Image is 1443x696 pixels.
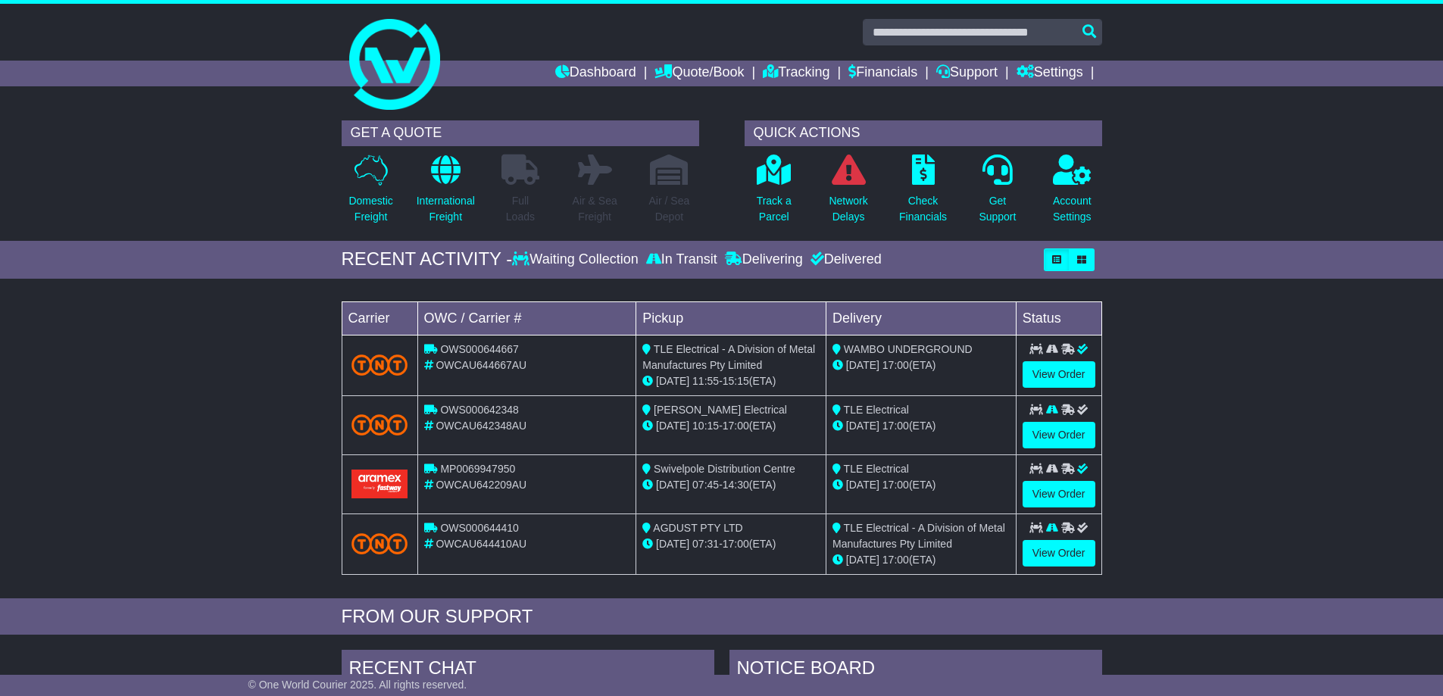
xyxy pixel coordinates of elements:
td: Carrier [342,301,417,335]
span: [PERSON_NAME] Electrical [654,404,787,416]
span: OWCAU644410AU [436,538,526,550]
p: Network Delays [829,193,867,225]
a: CheckFinancials [898,154,948,233]
span: [DATE] [656,375,689,387]
a: Dashboard [555,61,636,86]
a: Tracking [763,61,829,86]
span: 17:00 [882,479,909,491]
p: Air / Sea Depot [649,193,690,225]
span: TLE Electrical [844,404,909,416]
div: Delivering [721,251,807,268]
img: TNT_Domestic.png [351,533,408,554]
span: OWS000642348 [440,404,519,416]
div: - (ETA) [642,373,820,389]
div: - (ETA) [642,418,820,434]
p: Track a Parcel [757,193,792,225]
a: NetworkDelays [828,154,868,233]
span: 17:00 [723,420,749,432]
span: [DATE] [656,479,689,491]
td: Delivery [826,301,1016,335]
p: Get Support [979,193,1016,225]
span: [DATE] [846,479,879,491]
span: WAMBO UNDERGROUND [844,343,973,355]
div: QUICK ACTIONS [745,120,1102,146]
span: [DATE] [846,420,879,432]
div: Delivered [807,251,882,268]
span: Swivelpole Distribution Centre [654,463,795,475]
span: [DATE] [656,538,689,550]
div: In Transit [642,251,721,268]
div: RECENT ACTIVITY - [342,248,513,270]
div: - (ETA) [642,477,820,493]
span: 17:00 [882,359,909,371]
a: InternationalFreight [416,154,476,233]
img: TNT_Domestic.png [351,414,408,435]
span: TLE Electrical - A Division of Metal Manufactures Pty Limited [642,343,815,371]
span: [DATE] [846,554,879,566]
p: Full Loads [501,193,539,225]
p: Air & Sea Freight [573,193,617,225]
span: [DATE] [846,359,879,371]
span: © One World Courier 2025. All rights reserved. [248,679,467,691]
img: Aramex.png [351,470,408,498]
span: OWCAU642348AU [436,420,526,432]
span: 14:30 [723,479,749,491]
div: RECENT CHAT [342,650,714,691]
p: Check Financials [899,193,947,225]
span: 17:00 [882,420,909,432]
a: Support [936,61,998,86]
div: (ETA) [832,357,1010,373]
p: Domestic Freight [348,193,392,225]
span: OWS000644410 [440,522,519,534]
a: Track aParcel [756,154,792,233]
span: TLE Electrical [844,463,909,475]
span: OWCAU642209AU [436,479,526,491]
span: 17:00 [882,554,909,566]
p: Account Settings [1053,193,1092,225]
span: 11:55 [692,375,719,387]
a: View Order [1023,481,1095,507]
a: View Order [1023,422,1095,448]
div: NOTICE BOARD [729,650,1102,691]
td: Pickup [636,301,826,335]
a: AccountSettings [1052,154,1092,233]
a: Quote/Book [654,61,744,86]
span: 07:31 [692,538,719,550]
a: View Order [1023,361,1095,388]
span: AGDUST PTY LTD [653,522,742,534]
div: Waiting Collection [512,251,642,268]
div: FROM OUR SUPPORT [342,606,1102,628]
div: - (ETA) [642,536,820,552]
div: (ETA) [832,477,1010,493]
img: TNT_Domestic.png [351,354,408,375]
div: (ETA) [832,418,1010,434]
span: TLE Electrical - A Division of Metal Manufactures Pty Limited [832,522,1005,550]
span: 07:45 [692,479,719,491]
span: 17:00 [723,538,749,550]
p: International Freight [417,193,475,225]
a: DomesticFreight [348,154,393,233]
td: OWC / Carrier # [417,301,636,335]
a: Financials [848,61,917,86]
span: 10:15 [692,420,719,432]
td: Status [1016,301,1101,335]
span: MP0069947950 [440,463,515,475]
span: OWCAU644667AU [436,359,526,371]
span: OWS000644667 [440,343,519,355]
a: GetSupport [978,154,1017,233]
div: (ETA) [832,552,1010,568]
span: [DATE] [656,420,689,432]
a: Settings [1017,61,1083,86]
div: GET A QUOTE [342,120,699,146]
a: View Order [1023,540,1095,566]
span: 15:15 [723,375,749,387]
